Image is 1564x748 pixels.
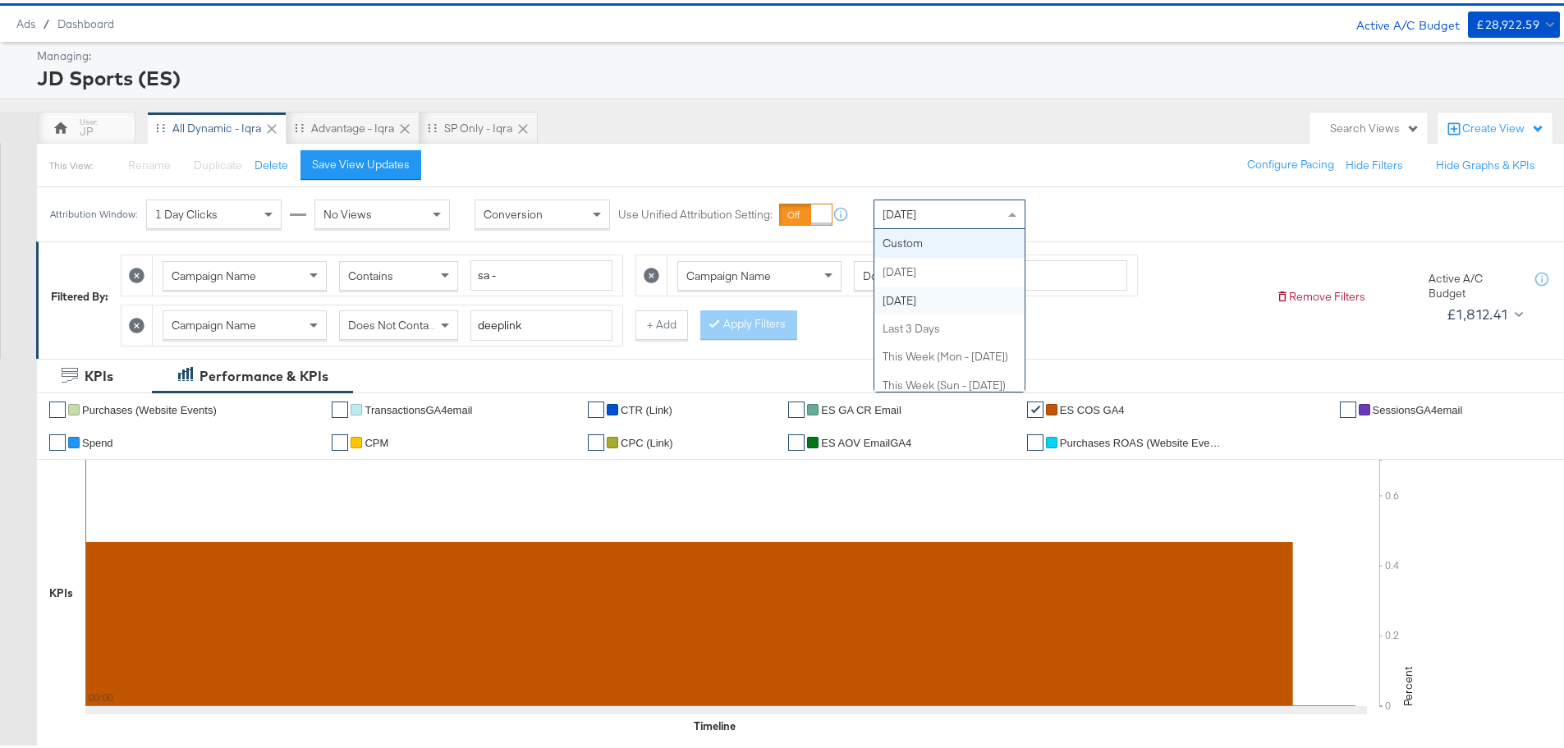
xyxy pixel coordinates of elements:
a: ✔ [1340,398,1356,415]
button: Delete [255,154,288,170]
span: Campaign Name [172,265,256,280]
div: Timeline [694,715,736,731]
span: No Views [323,204,372,218]
div: This View: [49,156,93,169]
a: ✔ [332,431,348,447]
div: £28,922.59 [1476,11,1539,32]
a: ✔ [49,431,66,447]
button: £28,922.59 [1468,8,1560,34]
span: Ads [16,14,35,27]
button: Configure Pacing [1236,147,1346,177]
div: Custom [874,226,1025,255]
button: Hide Graphs & KPIs [1436,154,1535,170]
div: Drag to reorder tab [295,120,304,129]
div: Filtered By: [51,286,108,301]
span: Campaign Name [686,265,771,280]
a: ✔ [588,398,604,415]
span: Purchases (Website Events) [82,401,217,413]
a: ✔ [1027,398,1043,415]
a: ✔ [788,431,805,447]
div: Save View Updates [312,154,410,169]
div: JP [80,121,93,136]
a: ✔ [49,398,66,415]
div: [DATE] [874,283,1025,312]
div: KPIs [85,364,113,383]
a: ✔ [332,398,348,415]
span: / [35,14,57,27]
div: This Week (Sun - [DATE]) [874,368,1025,397]
div: Attribution Window: [49,205,138,217]
div: This Week (Mon - [DATE]) [874,340,1025,369]
div: KPIs [49,582,73,598]
div: Active A/C Budget [1339,8,1460,33]
input: Enter a search term [470,307,612,337]
span: Purchases ROAS (Website Events) [1060,434,1224,446]
input: Enter a search term [985,257,1127,287]
label: Use Unified Attribution Setting: [618,204,773,219]
span: SessionsGA4email [1373,401,1463,413]
a: ✔ [1027,431,1043,447]
div: Create View [1462,117,1544,134]
span: [DATE] [883,204,916,218]
span: Contains [348,265,393,280]
a: ✔ [788,398,805,415]
a: ✔ [588,431,604,447]
span: CPC (Link) [621,434,673,446]
button: Remove Filters [1276,286,1365,301]
span: Rename [128,154,171,169]
button: Hide Filters [1346,154,1403,170]
span: CTR (Link) [621,401,672,413]
div: £1,812.41 [1447,299,1508,324]
div: Advantage - Iqra [311,117,394,133]
div: [DATE] [874,255,1025,283]
div: Performance & KPIs [200,364,328,383]
button: £1,812.41 [1440,298,1526,324]
span: 1 Day Clicks [155,204,218,218]
span: Does Not Contain [348,314,438,329]
span: CPM [365,434,388,446]
span: Campaign Name [172,314,256,329]
span: Spend [82,434,113,446]
div: JD Sports (ES) [37,61,1556,89]
div: Last 3 Days [874,311,1025,340]
text: Percent [1401,663,1415,703]
button: + Add [635,307,688,337]
span: Duplicate [194,154,242,169]
div: Drag to reorder tab [156,120,165,129]
div: Managing: [37,45,1556,61]
span: ES COS GA4 [1060,401,1125,413]
span: ES GA CR email [821,401,901,413]
button: Save View Updates [300,147,421,177]
div: Search Views [1330,117,1420,133]
a: Dashboard [57,14,114,27]
span: Conversion [484,204,543,218]
div: All Dynamic - Iqra [172,117,261,133]
span: TransactionsGA4email [365,401,472,413]
div: Drag to reorder tab [428,120,437,129]
span: Does Not Contain [863,265,952,280]
span: ES AOV EmailGA4 [821,434,911,446]
input: Enter a search term [470,257,612,287]
div: Active A/C Budget [1429,268,1519,298]
div: SP only - Iqra [444,117,512,133]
